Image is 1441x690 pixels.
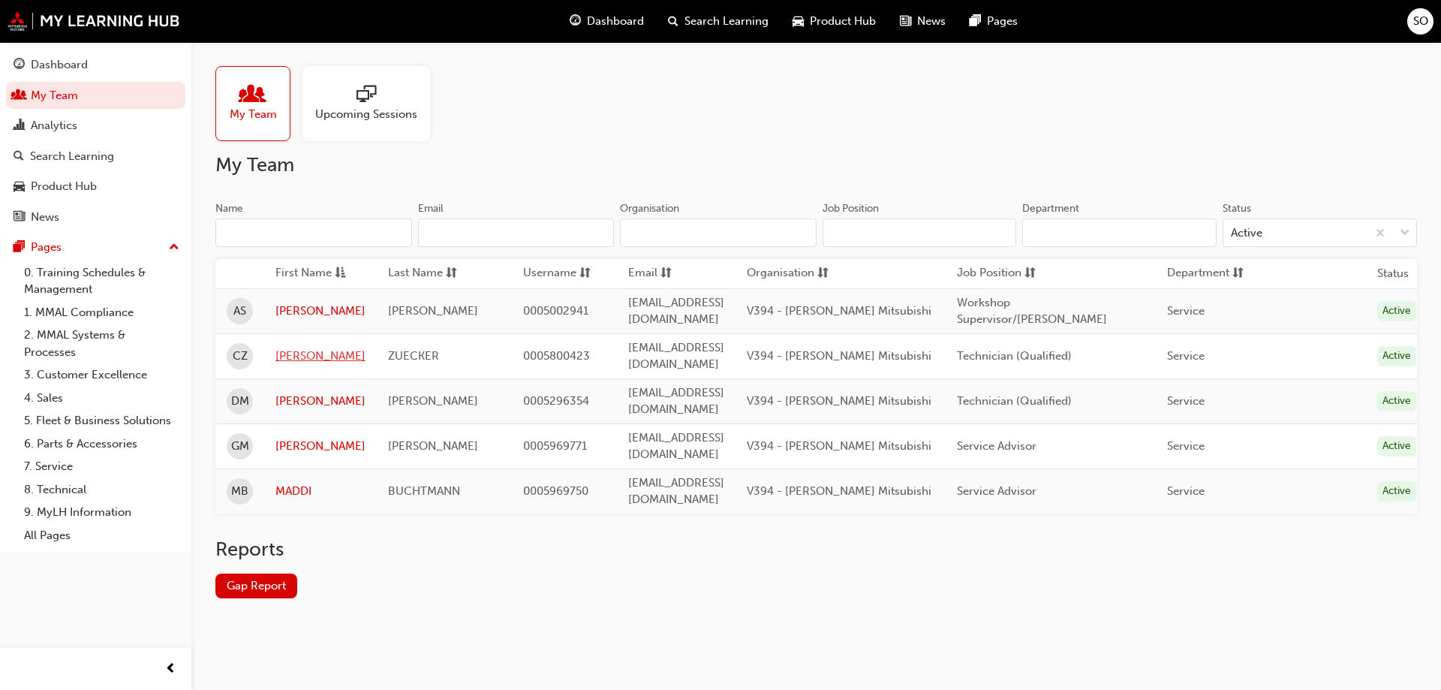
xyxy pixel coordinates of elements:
span: Service [1167,304,1205,318]
a: 1. MMAL Compliance [18,301,185,324]
div: Active [1377,436,1416,456]
span: Last Name [388,264,443,283]
button: Organisationsorting-icon [747,264,829,283]
input: Department [1022,218,1217,247]
span: My Team [230,106,277,123]
a: 9. MyLH Information [18,501,185,524]
span: [EMAIL_ADDRESS][DOMAIN_NAME] [628,341,724,372]
input: Email [418,218,615,247]
a: Search Learning [6,143,185,170]
div: Department [1022,201,1079,216]
div: News [31,209,59,226]
a: [PERSON_NAME] [275,303,366,320]
span: Email [628,264,657,283]
span: V394 - [PERSON_NAME] Mitsubishi [747,439,931,453]
span: sorting-icon [660,264,672,283]
span: down-icon [1400,224,1410,243]
a: [PERSON_NAME] [275,393,366,410]
span: 0005800423 [523,349,590,363]
span: GM [231,438,249,455]
span: sorting-icon [1232,264,1244,283]
span: CZ [233,348,248,365]
span: V394 - [PERSON_NAME] Mitsubishi [747,349,931,363]
span: Workshop Supervisor/[PERSON_NAME] [957,296,1107,327]
div: Job Position [823,201,879,216]
div: Search Learning [30,148,114,165]
input: Name [215,218,412,247]
button: SO [1407,8,1433,35]
span: Upcoming Sessions [315,106,417,123]
span: Service [1167,349,1205,363]
div: Email [418,201,444,216]
span: News [917,13,946,30]
span: Pages [987,13,1018,30]
span: sorting-icon [446,264,457,283]
button: Pages [6,234,185,261]
span: search-icon [14,150,24,164]
a: news-iconNews [888,6,958,37]
a: car-iconProduct Hub [781,6,888,37]
a: [PERSON_NAME] [275,348,366,365]
span: V394 - [PERSON_NAME] Mitsubishi [747,394,931,408]
span: pages-icon [970,12,981,31]
span: chart-icon [14,119,25,133]
th: Status [1377,265,1409,282]
span: sorting-icon [817,264,829,283]
span: Job Position [957,264,1021,283]
a: 2. MMAL Systems & Processes [18,324,185,363]
span: MB [231,483,248,500]
img: mmal [8,11,180,31]
div: Active [1377,301,1416,321]
span: sorting-icon [1024,264,1036,283]
span: Service [1167,484,1205,498]
span: Dashboard [587,13,644,30]
span: [EMAIL_ADDRESS][DOMAIN_NAME] [628,431,724,462]
span: Service [1167,394,1205,408]
a: 5. Fleet & Business Solutions [18,409,185,432]
span: 0005969771 [523,439,587,453]
a: My Team [215,66,302,141]
div: Pages [31,239,62,256]
span: Technician (Qualified) [957,394,1072,408]
span: First Name [275,264,332,283]
span: BUCHTMANN [388,484,460,498]
a: 3. Customer Excellence [18,363,185,387]
a: guage-iconDashboard [558,6,656,37]
a: 4. Sales [18,387,185,410]
a: 8. Technical [18,478,185,502]
span: Username [523,264,576,283]
a: Upcoming Sessions [302,66,442,141]
a: 6. Parts & Accessories [18,432,185,456]
a: News [6,203,185,231]
span: news-icon [14,211,25,224]
span: [PERSON_NAME] [388,439,478,453]
a: Dashboard [6,51,185,79]
button: Job Positionsorting-icon [957,264,1039,283]
span: AS [233,303,246,320]
button: Departmentsorting-icon [1167,264,1250,283]
a: [PERSON_NAME] [275,438,366,455]
a: pages-iconPages [958,6,1030,37]
span: guage-icon [570,12,581,31]
div: Analytics [31,117,77,134]
h2: My Team [215,153,1417,177]
span: prev-icon [165,660,176,679]
span: car-icon [793,12,804,31]
span: guage-icon [14,59,25,72]
button: Emailsorting-icon [628,264,711,283]
span: Service Advisor [957,439,1036,453]
span: Product Hub [810,13,876,30]
a: search-iconSearch Learning [656,6,781,37]
span: [PERSON_NAME] [388,304,478,318]
span: 0005969750 [523,484,588,498]
span: up-icon [169,238,179,258]
span: Organisation [747,264,814,283]
span: Department [1167,264,1229,283]
input: Organisation [620,218,817,247]
span: [EMAIL_ADDRESS][DOMAIN_NAME] [628,386,724,417]
div: Active [1377,481,1416,502]
h2: Reports [215,538,1417,562]
span: 0005002941 [523,304,588,318]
